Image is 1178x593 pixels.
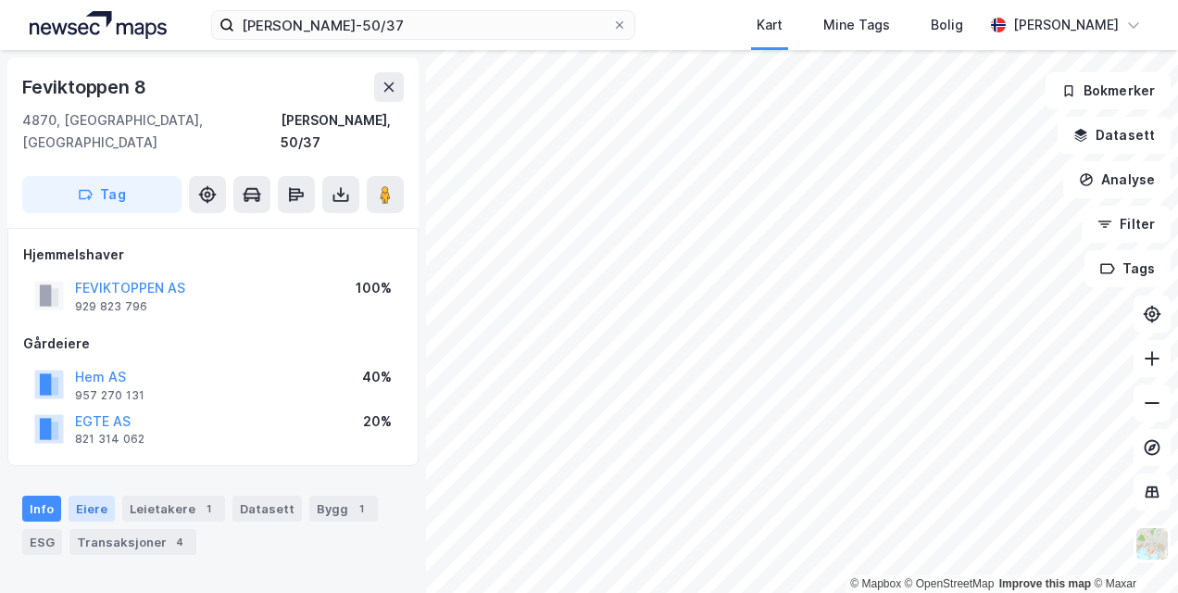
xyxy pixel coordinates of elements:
[999,577,1091,590] a: Improve this map
[75,299,147,314] div: 929 823 796
[234,11,611,39] input: Søk på adresse, matrikkel, gårdeiere, leietakere eller personer
[75,388,144,403] div: 957 270 131
[22,176,182,213] button: Tag
[931,14,963,36] div: Bolig
[170,533,189,551] div: 4
[69,496,115,522] div: Eiere
[1085,504,1178,593] iframe: Chat Widget
[363,410,392,433] div: 20%
[30,11,167,39] img: logo.a4113a55bc3d86da70a041830d287a7e.svg
[232,496,302,522] div: Datasett
[22,72,149,102] div: Feviktoppen 8
[1084,250,1171,287] button: Tags
[1013,14,1119,36] div: [PERSON_NAME]
[23,244,403,266] div: Hjemmelshaver
[75,432,144,447] div: 821 314 062
[1085,504,1178,593] div: Kontrollprogram for chat
[356,277,392,299] div: 100%
[199,499,218,518] div: 1
[122,496,225,522] div: Leietakere
[905,577,995,590] a: OpenStreetMap
[757,14,783,36] div: Kart
[1046,72,1171,109] button: Bokmerker
[823,14,890,36] div: Mine Tags
[352,499,370,518] div: 1
[1063,161,1171,198] button: Analyse
[22,109,281,154] div: 4870, [GEOGRAPHIC_DATA], [GEOGRAPHIC_DATA]
[281,109,404,154] div: [PERSON_NAME], 50/37
[309,496,378,522] div: Bygg
[362,366,392,388] div: 40%
[1082,206,1171,243] button: Filter
[69,529,196,555] div: Transaksjoner
[850,577,901,590] a: Mapbox
[22,496,61,522] div: Info
[23,333,403,355] div: Gårdeiere
[22,529,62,555] div: ESG
[1058,117,1171,154] button: Datasett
